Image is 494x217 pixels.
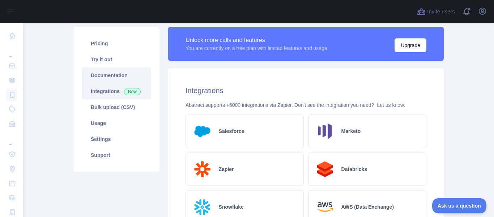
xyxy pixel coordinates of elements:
[427,8,455,16] span: Invite users
[314,121,336,142] img: Logo
[432,198,487,213] iframe: Toggle Customer Support
[82,131,151,147] a: Settings
[377,101,405,109] button: Let us know.
[219,203,244,210] h2: Snowflake
[186,36,327,45] div: Unlock more calls and features
[341,203,394,210] h2: AWS (Data Exchange)
[6,132,17,146] div: ...
[186,85,426,96] h2: Integrations
[82,83,151,99] a: Integrations New
[192,121,213,142] img: Logo
[186,45,327,52] div: You are currently on a free plan with limited features and usage
[124,88,141,95] span: New
[341,128,361,135] h2: Marketo
[82,51,151,67] a: Try it out
[82,67,151,83] a: Documentation
[341,166,367,173] h2: Databricks
[82,115,151,131] a: Usage
[416,6,456,17] button: Invite users
[82,147,151,163] a: Support
[6,43,17,58] div: ...
[82,99,151,115] a: Bulk upload (CSV)
[219,128,244,135] h2: Salesforce
[186,101,426,109] div: Abstract supports +6000 integrations via Zapier. Don't see the integration you need?
[395,38,426,52] button: Upgrade
[82,36,151,51] a: Pricing
[219,166,234,173] h2: Zapier
[314,159,336,180] img: Logo
[192,159,213,180] img: Logo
